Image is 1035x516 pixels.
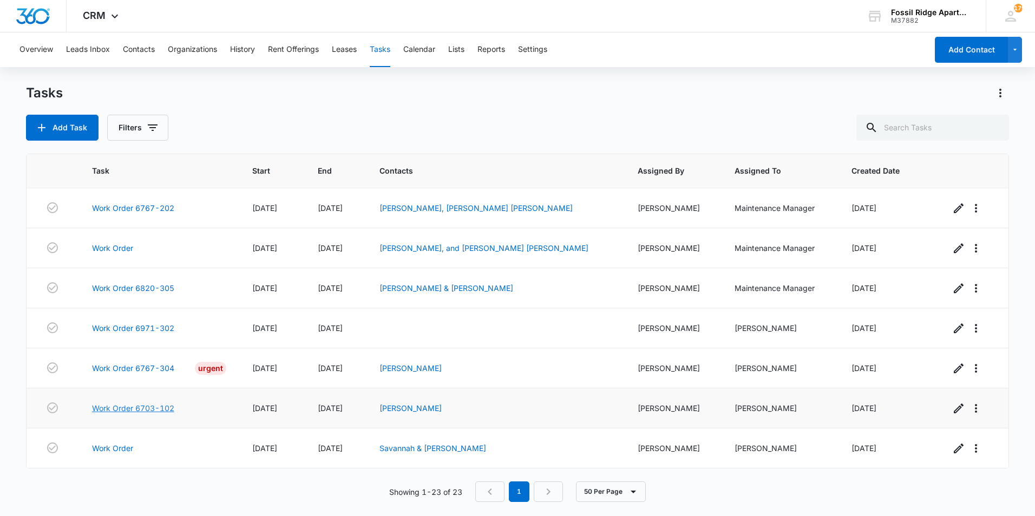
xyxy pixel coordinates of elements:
[379,444,486,453] a: Savannah & [PERSON_NAME]
[851,363,876,373] span: [DATE]
[509,481,529,502] em: 1
[195,362,226,375] div: Urgent
[19,32,53,67] button: Overview
[66,32,110,67] button: Leads Inbox
[856,115,1009,141] input: Search Tasks
[891,17,970,24] div: account id
[576,481,646,502] button: 50 Per Page
[638,242,709,254] div: [PERSON_NAME]
[851,243,876,253] span: [DATE]
[851,403,876,413] span: [DATE]
[26,85,63,101] h1: Tasks
[92,165,211,176] span: Task
[735,242,826,254] div: Maintenance Manager
[318,323,343,333] span: [DATE]
[370,32,390,67] button: Tasks
[379,363,442,373] a: [PERSON_NAME]
[735,202,826,214] div: Maintenance Manager
[638,202,709,214] div: [PERSON_NAME]
[1014,4,1023,12] div: notifications count
[318,444,343,453] span: [DATE]
[318,165,337,176] span: End
[379,165,596,176] span: Contacts
[851,165,909,176] span: Created Date
[252,283,277,293] span: [DATE]
[379,203,573,213] a: [PERSON_NAME], [PERSON_NAME] [PERSON_NAME]
[252,323,277,333] span: [DATE]
[92,202,174,214] a: Work Order 6767-202
[851,203,876,213] span: [DATE]
[992,84,1009,102] button: Actions
[92,402,174,414] a: Work Order 6703-102
[448,32,464,67] button: Lists
[1014,4,1023,12] span: 179
[26,115,99,141] button: Add Task
[252,165,276,176] span: Start
[389,486,462,498] p: Showing 1-23 of 23
[318,363,343,373] span: [DATE]
[851,444,876,453] span: [DATE]
[638,322,709,334] div: [PERSON_NAME]
[252,444,277,453] span: [DATE]
[318,203,343,213] span: [DATE]
[891,8,970,17] div: account name
[83,10,106,21] span: CRM
[638,442,709,454] div: [PERSON_NAME]
[92,362,174,374] a: Work Order 6767-304
[318,283,343,293] span: [DATE]
[379,403,442,413] a: [PERSON_NAME]
[318,403,343,413] span: [DATE]
[252,403,277,413] span: [DATE]
[638,282,709,294] div: [PERSON_NAME]
[332,32,357,67] button: Leases
[379,243,588,253] a: [PERSON_NAME], and [PERSON_NAME] [PERSON_NAME]
[735,402,826,414] div: [PERSON_NAME]
[735,442,826,454] div: [PERSON_NAME]
[477,32,505,67] button: Reports
[107,115,168,141] button: Filters
[475,481,563,502] nav: Pagination
[851,323,876,333] span: [DATE]
[935,37,1008,63] button: Add Contact
[230,32,255,67] button: History
[735,165,810,176] span: Assigned To
[638,402,709,414] div: [PERSON_NAME]
[318,243,343,253] span: [DATE]
[92,322,174,334] a: Work Order 6971-302
[252,363,277,373] span: [DATE]
[638,165,693,176] span: Assigned By
[638,362,709,374] div: [PERSON_NAME]
[252,243,277,253] span: [DATE]
[168,32,217,67] button: Organizations
[518,32,547,67] button: Settings
[851,283,876,293] span: [DATE]
[403,32,435,67] button: Calendar
[92,282,174,294] a: Work Order 6820-305
[252,203,277,213] span: [DATE]
[268,32,319,67] button: Rent Offerings
[735,322,826,334] div: [PERSON_NAME]
[379,283,513,293] a: [PERSON_NAME] & [PERSON_NAME]
[92,442,133,454] a: Work Order
[92,242,133,254] a: Work Order
[735,282,826,294] div: Maintenance Manager
[735,362,826,374] div: [PERSON_NAME]
[123,32,155,67] button: Contacts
